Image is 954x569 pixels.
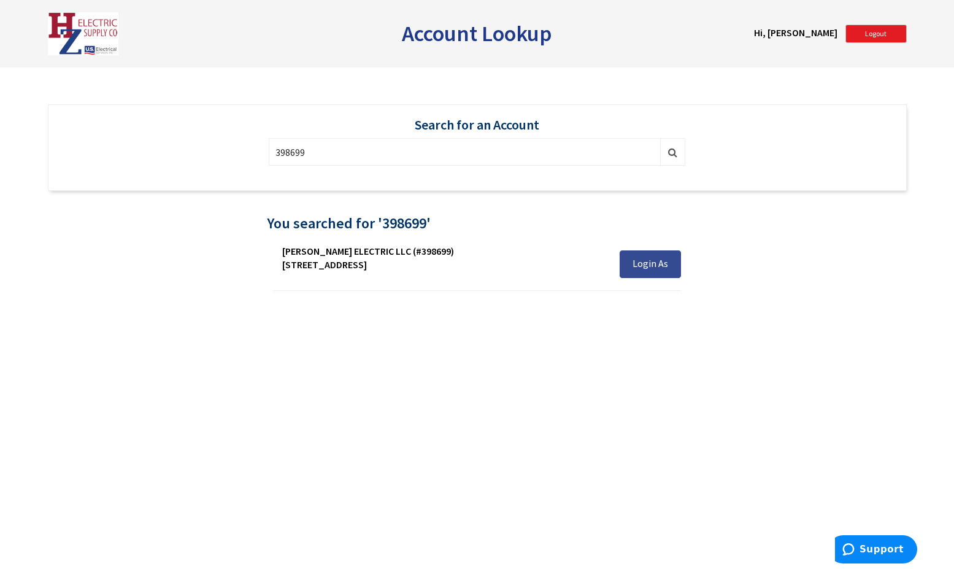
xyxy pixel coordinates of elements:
div: [STREET_ADDRESS] [282,258,570,272]
span: Logout [865,29,887,38]
h2: Account Lookup [402,21,552,46]
h3: You searched for ' ' [267,215,687,231]
a: Logout [845,25,907,43]
span: Login As [633,257,668,269]
h4: Search for an Account [61,117,894,132]
input: Search [269,138,661,166]
button: Login As [620,250,681,278]
span: 398699 [382,214,426,233]
strong: Hi, [PERSON_NAME] [754,26,837,39]
div: [PERSON_NAME] ELECTRIC LLC (#398699) [282,244,570,258]
img: US Electrical Services, Inc. [48,12,118,55]
iframe: Opens a widget where you can find more information [835,535,917,566]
